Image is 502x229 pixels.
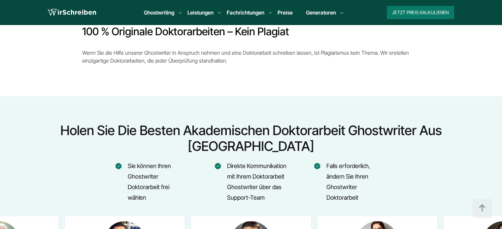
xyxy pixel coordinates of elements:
img: button top [472,198,492,218]
a: Leistungen [187,9,214,16]
p: Wenn Sie die Hilfe unserer Ghostwriter in Anspruch nehmen und eine Doktorarbeit schreiben lassen,... [82,49,420,65]
a: Fachrichtungen [227,9,264,16]
li: Falls erforderlich, ändern Sie Ihren Ghostwriter Doktorarbeit [314,161,387,203]
a: Ghostwriting [144,9,174,16]
h2: Holen Sie die besten akademischen Doktorarbeit Ghostwriter aus [GEOGRAPHIC_DATA] [46,123,457,154]
li: Sie können Ihren Ghostwriter Doktorarbeit frei wählen [116,161,188,203]
a: Preise [278,9,293,16]
a: Generatoren [306,9,336,16]
img: logo wirschreiben [48,8,96,17]
li: Direkte Kommunikation mit Ihrem Doktorarbeit Ghostwriter über das Support-Team [215,161,287,203]
button: Jetzt Preis kalkulieren [387,6,454,19]
h3: 100 % originale Doktorarbeiten – kein Plagiat [82,25,420,38]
